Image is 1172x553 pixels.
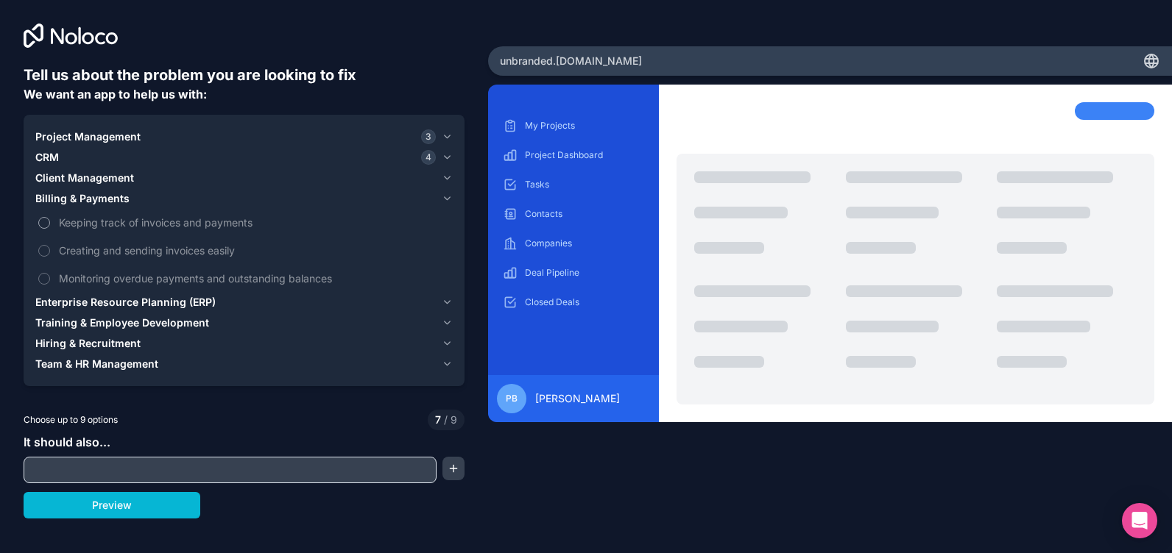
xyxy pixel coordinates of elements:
span: Training & Employee Development [35,315,209,330]
button: Preview [24,492,200,518]
span: Project Management [35,129,141,144]
span: Hiring & Recruitment [35,336,141,351]
span: Enterprise Resource Planning (ERP) [35,295,216,310]
p: Companies [525,238,644,249]
span: Choose up to 9 options [24,413,118,427]
p: Contacts [525,208,644,220]
span: It should also... [24,435,110,449]
p: Project Dashboard [525,149,644,161]
button: Training & Employee Development [35,313,453,333]
span: Creating and sending invoices easily [59,243,450,258]
div: scrollable content [500,114,647,364]
p: Tasks [525,179,644,190]
span: Billing & Payments [35,191,130,206]
button: Keeping track of invoices and payments [38,217,50,229]
div: Billing & Payments [35,209,453,292]
span: Keeping track of invoices and payments [59,215,450,230]
span: / [444,413,448,426]
span: [PERSON_NAME] [535,391,620,406]
span: 7 [435,413,441,427]
span: Monitoring overdue payments and outstanding balances [59,271,450,286]
button: Enterprise Resource Planning (ERP) [35,292,453,313]
button: Monitoring overdue payments and outstanding balances [38,273,50,285]
button: Team & HR Management [35,354,453,374]
span: 3 [421,129,436,144]
p: Closed Deals [525,296,644,308]
span: Team & HR Management [35,357,158,371]
span: CRM [35,150,59,165]
span: 4 [421,150,436,165]
button: CRM4 [35,147,453,168]
span: 9 [441,413,457,427]
button: Client Management [35,168,453,188]
p: Deal Pipeline [525,267,644,279]
h6: Tell us about the problem you are looking to fix [24,65,465,85]
button: Creating and sending invoices easily [38,245,50,257]
span: PB [506,393,518,404]
button: Project Management3 [35,126,453,147]
span: Client Management [35,171,134,185]
button: Billing & Payments [35,188,453,209]
p: My Projects [525,120,644,132]
span: We want an app to help us with: [24,87,207,101]
button: Hiring & Recruitment [35,333,453,354]
div: Open Intercom Messenger [1122,503,1157,538]
span: unbranded .[DOMAIN_NAME] [500,54,642,68]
